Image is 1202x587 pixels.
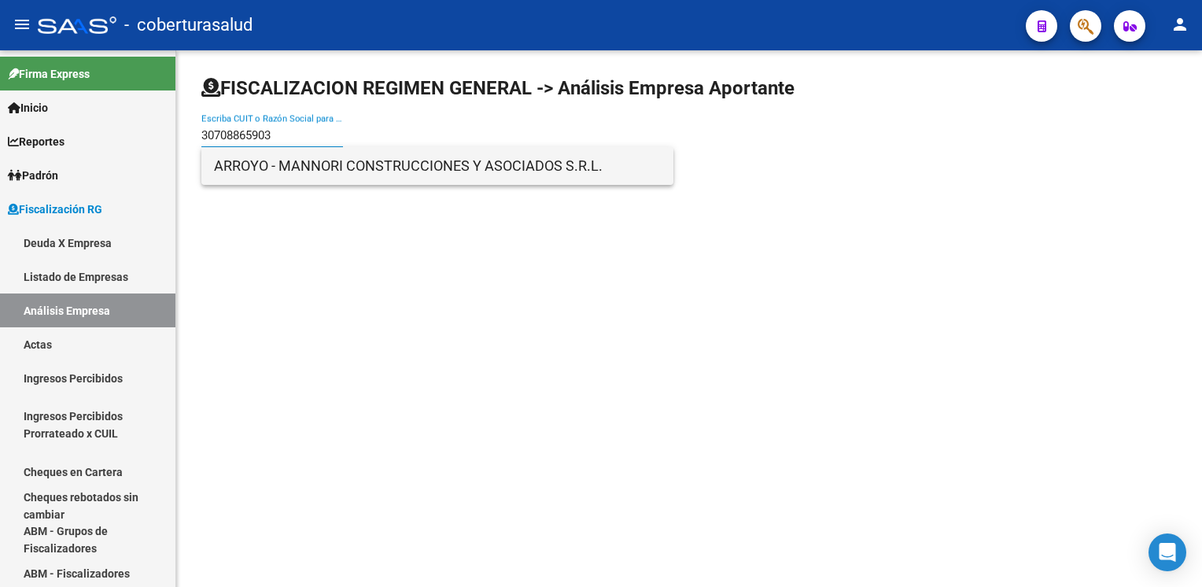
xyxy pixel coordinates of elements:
[1171,15,1189,34] mat-icon: person
[8,65,90,83] span: Firma Express
[124,8,253,42] span: - coberturasalud
[13,15,31,34] mat-icon: menu
[201,76,795,101] h1: FISCALIZACION REGIMEN GENERAL -> Análisis Empresa Aportante
[8,133,65,150] span: Reportes
[1149,533,1186,571] div: Open Intercom Messenger
[8,201,102,218] span: Fiscalización RG
[8,167,58,184] span: Padrón
[8,99,48,116] span: Inicio
[214,147,661,185] span: ARROYO - MANNORI CONSTRUCCIONES Y ASOCIADOS S.R.L.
